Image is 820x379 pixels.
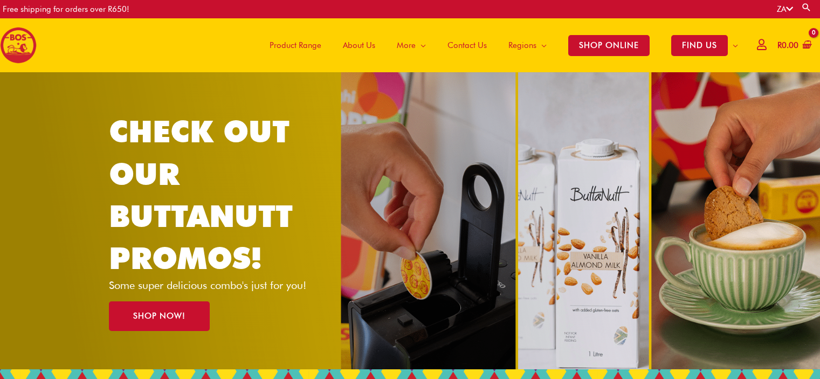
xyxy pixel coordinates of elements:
a: View Shopping Cart, empty [775,33,812,58]
span: About Us [343,29,375,61]
a: SHOP NOW! [109,301,210,331]
a: More [386,18,437,72]
span: Regions [508,29,536,61]
span: SHOP ONLINE [568,35,650,56]
bdi: 0.00 [777,40,798,50]
span: More [397,29,416,61]
span: FIND US [671,35,728,56]
span: R [777,40,782,50]
a: CHECK OUT OUR BUTTANUTT PROMOS! [109,113,293,276]
a: Contact Us [437,18,498,72]
a: About Us [332,18,386,72]
span: Product Range [270,29,321,61]
nav: Site Navigation [251,18,749,72]
span: SHOP NOW! [133,312,185,320]
a: Search button [801,2,812,12]
a: Regions [498,18,557,72]
a: Product Range [259,18,332,72]
a: SHOP ONLINE [557,18,660,72]
a: ZA [777,4,793,14]
p: Some super delicious combo's just for you! [109,280,325,291]
span: Contact Us [447,29,487,61]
